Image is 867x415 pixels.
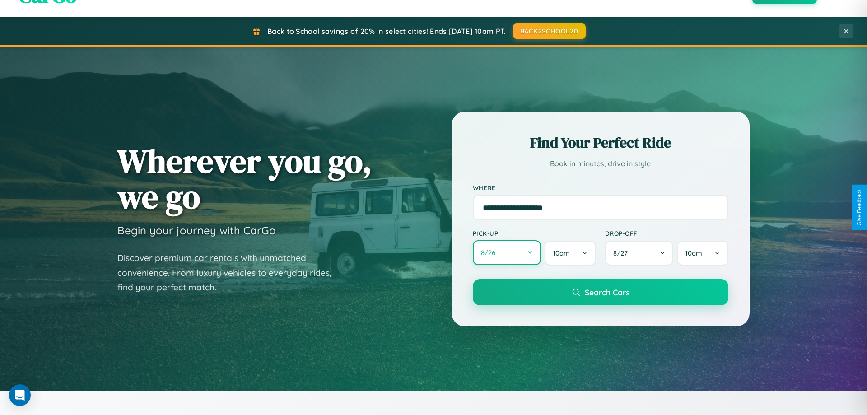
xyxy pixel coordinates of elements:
label: Drop-off [605,229,728,237]
button: 8/27 [605,241,674,266]
h3: Begin your journey with CarGo [117,224,276,237]
button: Search Cars [473,279,728,305]
button: 10am [677,241,728,266]
button: 8/26 [473,240,541,265]
div: Open Intercom Messenger [9,384,31,406]
h1: Wherever you go, we go [117,143,372,214]
p: Book in minutes, drive in style [473,157,728,170]
span: 10am [685,249,703,257]
span: Search Cars [585,287,630,297]
span: Back to School savings of 20% in select cities! Ends [DATE] 10am PT. [267,27,506,36]
button: BACK2SCHOOL20 [513,23,586,39]
label: Pick-up [473,229,596,237]
span: 8 / 27 [613,249,632,257]
h2: Find Your Perfect Ride [473,133,728,153]
button: 10am [545,241,596,266]
label: Where [473,184,728,191]
p: Discover premium car rentals with unmatched convenience. From luxury vehicles to everyday rides, ... [117,251,343,295]
div: Give Feedback [856,189,862,226]
span: 10am [553,249,570,257]
span: 8 / 26 [481,248,500,257]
